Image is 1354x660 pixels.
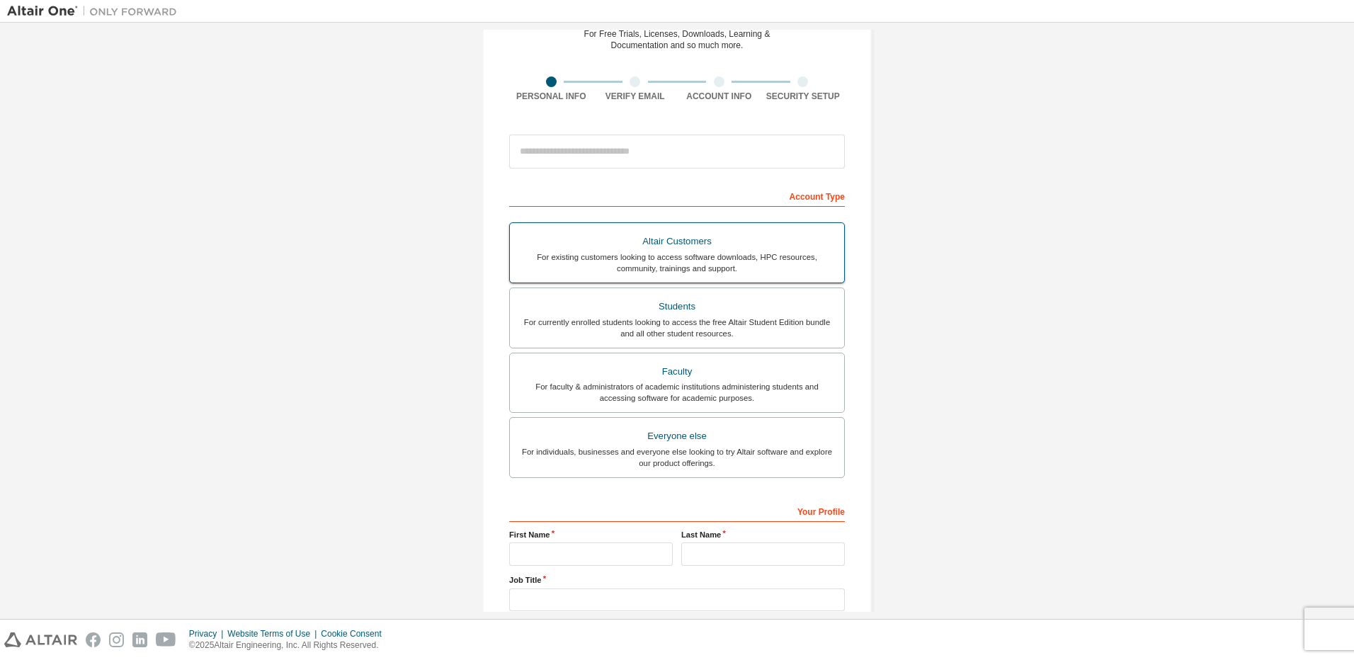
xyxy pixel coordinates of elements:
img: linkedin.svg [132,632,147,647]
img: altair_logo.svg [4,632,77,647]
div: Faculty [518,362,836,382]
div: For faculty & administrators of academic institutions administering students and accessing softwa... [518,381,836,404]
div: Students [518,297,836,317]
img: youtube.svg [156,632,176,647]
div: For Free Trials, Licenses, Downloads, Learning & Documentation and so much more. [584,28,770,51]
div: Everyone else [518,426,836,446]
div: Account Info [677,91,761,102]
div: For currently enrolled students looking to access the free Altair Student Edition bundle and all ... [518,317,836,339]
div: For existing customers looking to access software downloads, HPC resources, community, trainings ... [518,251,836,274]
img: instagram.svg [109,632,124,647]
img: Altair One [7,4,184,18]
div: Website Terms of Use [227,628,321,639]
div: Your Profile [509,499,845,522]
div: For individuals, businesses and everyone else looking to try Altair software and explore our prod... [518,446,836,469]
label: Job Title [509,574,845,586]
img: facebook.svg [86,632,101,647]
div: Altair Customers [518,232,836,251]
div: Verify Email [593,91,678,102]
div: Personal Info [509,91,593,102]
div: Cookie Consent [321,628,389,639]
label: Last Name [681,529,845,540]
div: Privacy [189,628,227,639]
div: Account Type [509,184,845,207]
label: First Name [509,529,673,540]
p: © 2025 Altair Engineering, Inc. All Rights Reserved. [189,639,390,652]
div: Security Setup [761,91,846,102]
